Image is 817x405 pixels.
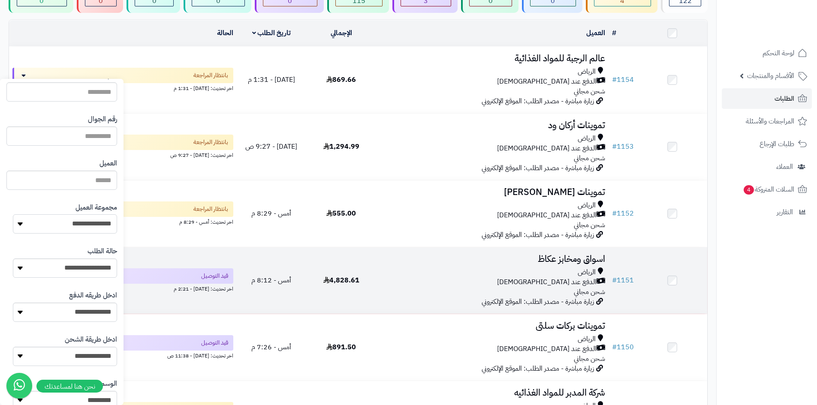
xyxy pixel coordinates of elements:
[251,275,291,285] span: أمس - 8:12 م
[217,28,233,38] a: الحالة
[331,28,352,38] a: الإجمالي
[380,321,605,331] h3: تموينات بركات سلتى
[612,208,634,219] a: #1152
[777,206,793,218] span: التقارير
[326,208,356,219] span: 555.00
[251,342,291,352] span: أمس - 7:26 م
[578,67,596,77] span: الرياض
[380,120,605,130] h3: تموينات أركان ود
[722,43,812,63] a: لوحة التحكم
[497,144,597,153] span: الدفع عند [DEMOGRAPHIC_DATA]
[612,275,617,285] span: #
[760,138,794,150] span: طلبات الإرجاع
[722,134,812,154] a: طلبات الإرجاع
[578,334,596,344] span: الرياض
[578,267,596,277] span: الرياض
[612,75,634,85] a: #1154
[612,75,617,85] span: #
[497,77,597,87] span: الدفع عند [DEMOGRAPHIC_DATA]
[87,246,117,256] label: حالة الطلب
[612,28,616,38] a: #
[574,354,605,364] span: شحن مجاني
[722,202,812,222] a: التقارير
[482,163,594,173] span: زيارة مباشرة - مصدر الطلب: الموقع الإلكتروني
[586,28,605,38] a: العميل
[88,114,117,124] label: رقم الجوال
[380,254,605,264] h3: اسواق ومخابز عكاظ
[326,75,356,85] span: 869.66
[482,363,594,374] span: زيارة مباشرة - مصدر الطلب: الموقع الإلكتروني
[193,138,228,147] span: بانتظار المراجعة
[201,272,228,280] span: قيد التوصيل
[69,291,117,300] label: ادخل طريقه الدفع
[574,86,605,96] span: شحن مجاني
[744,185,754,195] span: 4
[574,287,605,297] span: شحن مجاني
[747,70,794,82] span: الأقسام والمنتجات
[193,71,228,80] span: بانتظار المراجعة
[380,187,605,197] h3: تموينات [PERSON_NAME]
[252,28,291,38] a: تاريخ الطلب
[612,208,617,219] span: #
[776,161,793,173] span: العملاء
[497,344,597,354] span: الدفع عند [DEMOGRAPHIC_DATA]
[578,201,596,210] span: الرياض
[763,47,794,59] span: لوحة التحكم
[323,141,359,152] span: 1,294.99
[100,379,117,389] label: الوسم
[722,156,812,177] a: العملاء
[722,111,812,132] a: المراجعات والأسئلة
[574,153,605,163] span: شحن مجاني
[775,93,794,105] span: الطلبات
[578,134,596,144] span: الرياض
[612,342,617,352] span: #
[612,141,617,152] span: #
[75,203,117,213] label: مجموعة العميل
[193,205,228,213] span: بانتظار المراجعة
[482,230,594,240] span: زيارة مباشرة - مصدر الطلب: الموقع الإلكتروني
[251,208,291,219] span: أمس - 8:29 م
[323,275,359,285] span: 4,828.61
[245,141,297,152] span: [DATE] - 9:27 ص
[380,388,605,398] h3: شركة المدبر للمواد الغذائيه
[574,220,605,230] span: شحن مجاني
[612,275,634,285] a: #1151
[722,88,812,109] a: الطلبات
[248,75,295,85] span: [DATE] - 1:31 م
[380,54,605,63] h3: عالم الرجبة للمواد الغذائية
[201,339,228,347] span: قيد التوصيل
[612,141,634,152] a: #1153
[746,115,794,127] span: المراجعات والأسئلة
[482,96,594,106] span: زيارة مباشرة - مصدر الطلب: الموقع الإلكتروني
[482,297,594,307] span: زيارة مباشرة - مصدر الطلب: الموقع الإلكتروني
[89,70,117,80] label: رقم الطلب
[99,159,117,168] label: العميل
[497,277,597,287] span: الدفع عند [DEMOGRAPHIC_DATA]
[497,210,597,220] span: الدفع عند [DEMOGRAPHIC_DATA]
[722,179,812,200] a: السلات المتروكة4
[326,342,356,352] span: 891.50
[612,342,634,352] a: #1150
[743,183,794,195] span: السلات المتروكة
[65,335,117,345] label: ادخل طريقة الشحن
